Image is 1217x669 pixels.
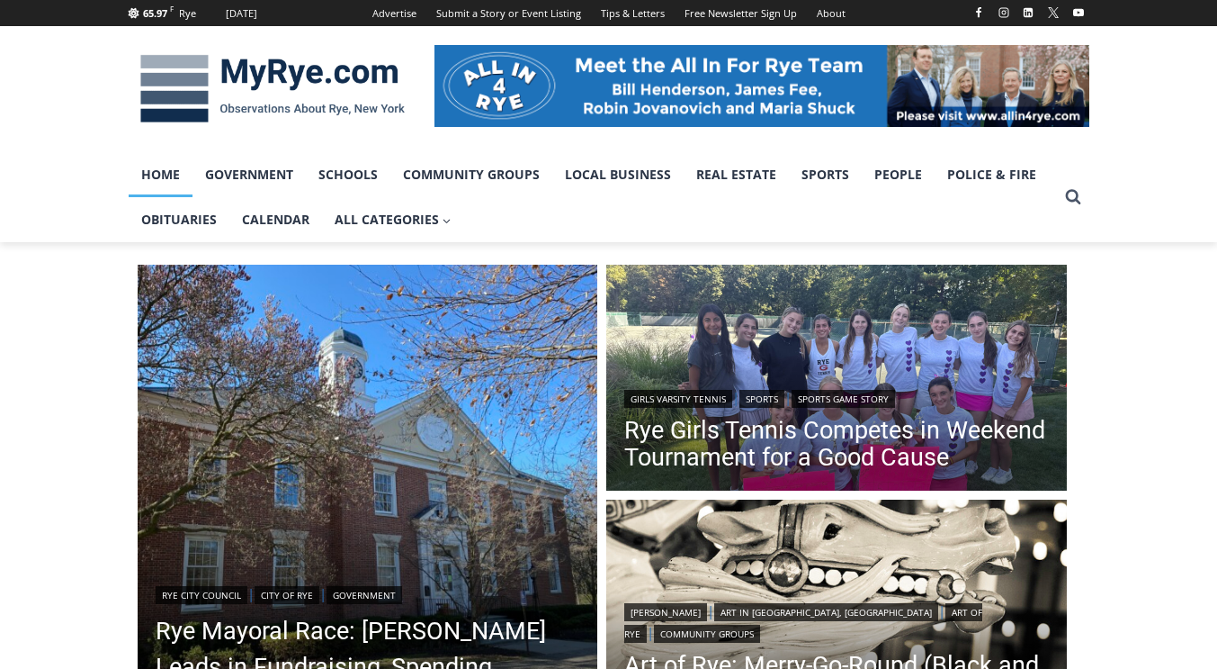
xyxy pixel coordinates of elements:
[255,586,319,604] a: City of Rye
[935,152,1049,197] a: Police & Fire
[335,210,452,230] span: All Categories
[1017,2,1039,23] a: Linkedin
[862,152,935,197] a: People
[129,197,229,242] a: Obituaries
[327,586,402,604] a: Government
[993,2,1015,23] a: Instagram
[322,197,464,242] a: All Categories
[1068,2,1089,23] a: YouTube
[654,625,760,643] a: Community Groups
[156,586,247,604] a: Rye City Council
[390,152,552,197] a: Community Groups
[129,152,192,197] a: Home
[226,5,257,22] div: [DATE]
[606,265,1067,495] img: (PHOTO: The top Rye Girls Varsity Tennis team poses after the Georgia Williams Memorial Scholarsh...
[624,390,732,408] a: Girls Varsity Tennis
[684,152,789,197] a: Real Estate
[129,152,1057,243] nav: Primary Navigation
[552,152,684,197] a: Local Business
[624,386,1049,408] div: | |
[739,390,784,408] a: Sports
[179,5,196,22] div: Rye
[192,152,306,197] a: Government
[156,583,580,604] div: | |
[624,600,1049,643] div: | | |
[229,197,322,242] a: Calendar
[789,152,862,197] a: Sports
[968,2,989,23] a: Facebook
[129,42,416,136] img: MyRye.com
[624,603,707,621] a: [PERSON_NAME]
[170,4,174,14] span: F
[434,45,1089,126] img: All in for Rye
[792,390,895,408] a: Sports Game Story
[1057,181,1089,213] button: View Search Form
[143,6,167,20] span: 65.97
[714,603,938,621] a: Art in [GEOGRAPHIC_DATA], [GEOGRAPHIC_DATA]
[1043,2,1064,23] a: X
[624,417,1049,471] a: Rye Girls Tennis Competes in Weekend Tournament for a Good Cause
[306,152,390,197] a: Schools
[606,265,1067,495] a: Read More Rye Girls Tennis Competes in Weekend Tournament for a Good Cause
